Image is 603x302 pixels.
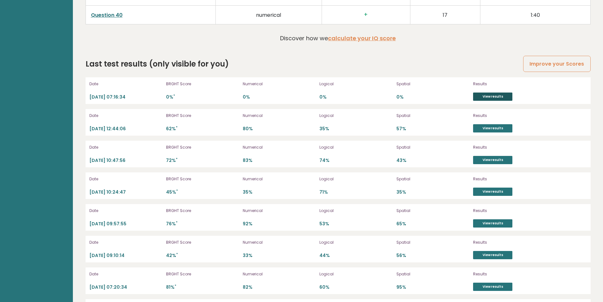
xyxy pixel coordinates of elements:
[319,284,392,290] p: 60%
[166,113,239,119] p: BRGHT Score
[319,157,392,164] p: 74%
[328,34,396,42] a: calculate your IQ score
[327,11,405,18] h3: +
[243,157,316,164] p: 83%
[396,176,469,182] p: Spatial
[243,284,316,290] p: 82%
[473,208,540,214] p: Results
[396,208,469,214] p: Spatial
[89,94,162,100] p: [DATE] 07:16:34
[473,93,512,101] a: View results
[243,126,316,132] p: 80%
[86,58,229,70] h2: Last test results (only visible for you)
[243,113,316,119] p: Numerical
[319,176,392,182] p: Logical
[473,240,540,245] p: Results
[166,145,239,150] p: BRGHT Score
[319,189,392,195] p: 71%
[280,34,396,42] p: Discover how we
[89,176,162,182] p: Date
[473,176,540,182] p: Results
[396,284,469,290] p: 95%
[89,253,162,259] p: [DATE] 09:10:14
[89,271,162,277] p: Date
[480,5,590,24] td: 1:40
[473,271,540,277] p: Results
[473,124,512,132] a: View results
[319,81,392,87] p: Logical
[166,271,239,277] p: BRGHT Score
[243,94,316,100] p: 0%
[319,113,392,119] p: Logical
[473,188,512,196] a: View results
[319,208,392,214] p: Logical
[396,94,469,100] p: 0%
[319,221,392,227] p: 53%
[473,81,540,87] p: Results
[243,271,316,277] p: Numerical
[243,253,316,259] p: 33%
[166,157,239,164] p: 72%
[473,145,540,150] p: Results
[243,189,316,195] p: 35%
[166,240,239,245] p: BRGHT Score
[89,240,162,245] p: Date
[91,11,123,19] a: Question 40
[243,176,316,182] p: Numerical
[319,253,392,259] p: 44%
[89,81,162,87] p: Date
[473,219,512,228] a: View results
[243,240,316,245] p: Numerical
[523,56,590,72] a: Improve your Scores
[396,113,469,119] p: Spatial
[396,189,469,195] p: 35%
[396,221,469,227] p: 65%
[243,208,316,214] p: Numerical
[89,221,162,227] p: [DATE] 09:57:55
[319,145,392,150] p: Logical
[410,5,480,24] td: 17
[396,145,469,150] p: Spatial
[166,253,239,259] p: 42%
[396,126,469,132] p: 57%
[396,81,469,87] p: Spatial
[89,113,162,119] p: Date
[473,113,540,119] p: Results
[243,81,316,87] p: Numerical
[319,271,392,277] p: Logical
[396,157,469,164] p: 43%
[215,5,322,24] td: numerical
[243,145,316,150] p: Numerical
[396,253,469,259] p: 56%
[89,284,162,290] p: [DATE] 07:20:34
[473,283,512,291] a: View results
[89,126,162,132] p: [DATE] 12:44:06
[166,94,239,100] p: 0%
[89,189,162,195] p: [DATE] 10:24:47
[319,94,392,100] p: 0%
[243,221,316,227] p: 92%
[396,271,469,277] p: Spatial
[166,284,239,290] p: 81%
[89,157,162,164] p: [DATE] 10:47:56
[166,176,239,182] p: BRGHT Score
[166,81,239,87] p: BRGHT Score
[166,208,239,214] p: BRGHT Score
[473,251,512,259] a: View results
[473,156,512,164] a: View results
[89,208,162,214] p: Date
[396,240,469,245] p: Spatial
[89,145,162,150] p: Date
[166,126,239,132] p: 62%
[319,240,392,245] p: Logical
[166,189,239,195] p: 45%
[319,126,392,132] p: 35%
[166,221,239,227] p: 76%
